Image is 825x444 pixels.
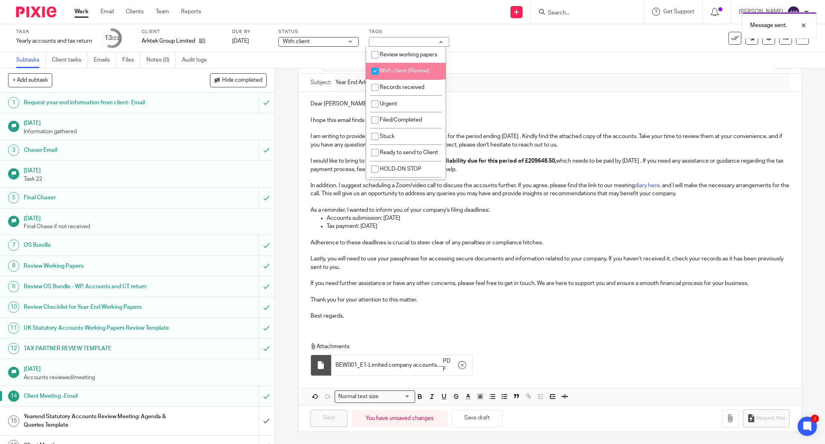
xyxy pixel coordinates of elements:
[743,409,790,427] button: Request files
[210,73,267,87] button: Hide completed
[24,374,267,382] p: Accounts reviewed/meeting
[311,255,790,271] p: Lastly, you will need to use your passphrase for accessing secure documents and information relat...
[811,415,819,423] div: 2
[335,390,415,403] div: Search for option
[452,410,502,427] button: Save draft
[24,144,175,156] h1: Chaser Email
[24,175,267,183] p: Task 22
[8,145,19,156] div: 3
[24,213,267,223] h1: [DATE]
[24,343,175,355] h1: TAX PARTNER REVIEW TEMPLATE
[335,361,442,369] span: BEW001_E1-Limited company accounts 25.1-LTD-CMT-20250826
[380,134,395,139] span: Stuck
[232,29,268,35] label: Due by
[24,363,267,373] h1: [DATE]
[369,29,449,35] label: Tags
[8,192,19,203] div: 5
[24,97,175,109] h1: Request year end information from client- Email
[142,29,222,35] label: Client
[222,77,262,84] span: Hide completed
[380,68,429,74] span: With client (Review)
[750,21,787,29] p: Message sent.
[311,296,790,304] p: Thank you for your attention to this matter.
[105,33,119,43] div: 13
[24,322,175,334] h1: UK Statutory Accounts Working Papers Review Template
[8,322,19,334] div: 11
[8,343,19,354] div: 12
[380,101,397,107] span: Urgent
[327,214,790,222] p: Accounts submission: [DATE]
[311,116,790,124] p: I hope this email finds you well.
[8,260,19,272] div: 8
[311,239,790,247] p: Adherence to these deadlines is crucial to steer clear of any penalties or compliance hitches.
[311,279,790,287] p: If you need further assistance or have any other concerns, please feel free to get in touch. We a...
[331,355,472,376] div: .
[8,240,19,251] div: 7
[16,6,56,17] img: Pixie
[311,343,772,351] p: Attachments
[381,392,410,401] input: Search for option
[8,97,19,108] div: 1
[24,128,267,136] p: Information gathered
[380,150,438,155] span: Ready to send to Client
[142,37,195,45] p: Arktek Group Limited
[74,8,88,16] a: Work
[327,222,790,230] p: Tax payment: [DATE]
[380,52,437,58] span: Review working papers
[52,52,88,68] a: Client tasks
[122,52,140,68] a: Files
[182,52,213,68] a: Audit logs
[635,183,660,188] a: diary here
[24,390,175,402] h1: Client Meeting -Email
[16,52,46,68] a: Subtasks
[146,52,176,68] a: Notes (0)
[181,8,201,16] a: Reports
[352,410,448,427] div: You have unsaved changes
[380,166,422,172] span: HOLD-ON STOP
[337,392,381,401] span: Normal text size
[24,192,175,204] h1: Final Chaser
[311,78,331,87] label: Subject:
[112,36,119,41] small: /23
[24,165,267,175] h1: [DATE]
[94,52,116,68] a: Emails
[8,390,19,402] div: 14
[24,260,175,272] h1: Review Working Papers
[311,410,348,427] input: Sent
[24,117,267,127] h1: [DATE]
[24,411,175,431] h1: Yearend Statutory Accounts Review Meeting: Agenda & Queries Template
[8,73,52,87] button: + Add subtask
[101,8,114,16] a: Email
[126,8,144,16] a: Clients
[278,29,359,35] label: Status
[24,223,267,231] p: Final Chase if not received
[380,117,422,123] span: Filed/Completed
[311,312,790,320] p: Best regards,
[24,301,175,313] h1: Review Checklist for Year-End Working Papers
[283,39,310,44] span: With client
[787,6,800,19] img: svg%3E
[8,415,19,427] div: 15
[16,37,92,45] div: Yearly accounts and tax return
[757,415,785,421] span: Request files
[232,38,249,44] span: [DATE]
[443,357,453,374] span: PDF
[311,132,790,149] p: I am writing to provide you with the company accounts for the period ending [DATE] . Kindly find ...
[8,302,19,313] div: 10
[311,157,790,173] p: I would like to bring to your attention that there is a which needs to be paid by [DATE] . If you...
[24,239,175,251] h1: OS Bundle
[380,85,424,90] span: Records received
[311,100,790,108] p: Dear [PERSON_NAME] ,
[156,8,169,16] a: Team
[8,281,19,292] div: 9
[311,182,790,198] p: In addition, I suggest scheduling a Zoom/video call to discuss the accounts further. If you agree...
[311,206,790,214] p: As a reminder, I wanted to inform you of your company's filing deadlines:
[16,29,92,35] label: Task
[436,158,556,164] strong: tax liability due for this period of £209648.50,
[24,281,175,293] h1: Review OS Bundle - WP, Accounts and CT return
